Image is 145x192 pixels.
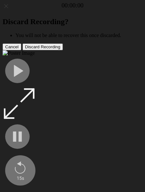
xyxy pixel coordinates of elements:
li: You will not be able to recover this once discarded. [15,33,142,38]
button: Discard Recording [23,43,63,50]
h2: Discard Recording? [3,17,142,26]
a: 00:00:00 [62,2,83,9]
button: Cancel [3,43,21,50]
img: Poster Image [3,50,35,56]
